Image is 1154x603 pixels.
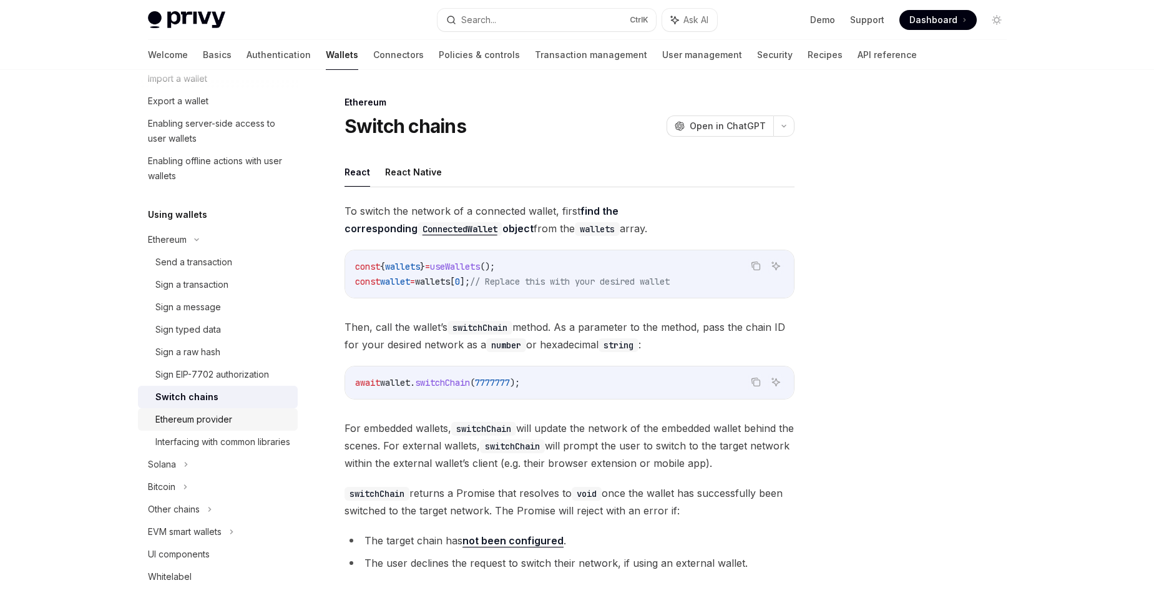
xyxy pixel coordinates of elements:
a: Sign a message [138,296,298,318]
a: Basics [203,40,232,70]
div: UI components [148,547,210,562]
button: Open in ChatGPT [667,115,773,137]
a: Sign EIP-7702 authorization [138,363,298,386]
a: Policies & controls [439,40,520,70]
a: Sign a raw hash [138,341,298,363]
a: Welcome [148,40,188,70]
div: Ethereum [148,232,187,247]
button: Search...CtrlK [438,9,656,31]
div: Enabling server-side access to user wallets [148,116,290,146]
span: Open in ChatGPT [690,120,766,132]
span: For embedded wallets, will update the network of the embedded wallet behind the scenes. For exter... [345,419,795,472]
a: Interfacing with common libraries [138,431,298,453]
div: Interfacing with common libraries [155,434,290,449]
div: Other chains [148,502,200,517]
button: Ask AI [768,258,784,274]
span: = [425,261,430,272]
button: Toggle dark mode [987,10,1007,30]
a: Whitelabel [138,566,298,588]
span: ); [510,377,520,388]
div: EVM smart wallets [148,524,222,539]
a: Export a wallet [138,90,298,112]
div: Bitcoin [148,479,175,494]
code: ConnectedWallet [418,222,502,236]
code: switchChain [345,487,409,501]
a: Ethereum provider [138,408,298,431]
a: Sign typed data [138,318,298,341]
div: Solana [148,457,176,472]
li: The target chain has . [345,532,795,549]
div: Sign a message [155,300,221,315]
div: Enabling offline actions with user wallets [148,154,290,184]
div: Whitelabel [148,569,192,584]
div: Sign a raw hash [155,345,220,360]
img: light logo [148,11,225,29]
div: Switch chains [155,390,218,404]
a: Security [757,40,793,70]
a: UI components [138,543,298,566]
button: React [345,157,370,187]
span: wallet [380,276,410,287]
button: Copy the contents from the code block [748,258,764,274]
a: API reference [858,40,917,70]
a: Connectors [373,40,424,70]
span: (); [480,261,495,272]
div: Sign EIP-7702 authorization [155,367,269,382]
div: Send a transaction [155,255,232,270]
button: React Native [385,157,442,187]
code: string [599,338,638,352]
span: = [410,276,415,287]
a: Send a transaction [138,251,298,273]
span: 7777777 [475,377,510,388]
div: Sign a transaction [155,277,228,292]
a: find the correspondingConnectedWalletobject [345,205,619,235]
span: To switch the network of a connected wallet, first from the array. [345,202,795,237]
span: Ctrl K [630,15,648,25]
span: [ [450,276,455,287]
div: Ethereum provider [155,412,232,427]
span: ( [470,377,475,388]
div: Search... [461,12,496,27]
a: not been configured [462,534,564,547]
span: const [355,261,380,272]
span: 0 [455,276,460,287]
a: Demo [810,14,835,26]
a: Authentication [247,40,311,70]
a: Enabling offline actions with user wallets [138,150,298,187]
span: . [410,377,415,388]
a: Dashboard [899,10,977,30]
li: The user declines the request to switch their network, if using an external wallet. [345,554,795,572]
span: Dashboard [909,14,957,26]
button: Ask AI [768,374,784,390]
span: returns a Promise that resolves to once the wallet has successfully been switched to the target n... [345,484,795,519]
span: await [355,377,380,388]
a: Enabling server-side access to user wallets [138,112,298,150]
span: Then, call the wallet’s method. As a parameter to the method, pass the chain ID for your desired ... [345,318,795,353]
code: number [486,338,526,352]
a: Support [850,14,884,26]
span: ]; [460,276,470,287]
a: Transaction management [535,40,647,70]
a: Wallets [326,40,358,70]
div: Export a wallet [148,94,208,109]
span: wallets [415,276,450,287]
span: { [380,261,385,272]
div: Ethereum [345,96,795,109]
a: Recipes [808,40,843,70]
span: switchChain [415,377,470,388]
span: // Replace this with your desired wallet [470,276,670,287]
span: } [420,261,425,272]
code: switchChain [447,321,512,335]
code: switchChain [480,439,545,453]
span: Ask AI [683,14,708,26]
code: wallets [575,222,620,236]
button: Ask AI [662,9,717,31]
code: void [572,487,602,501]
span: useWallets [430,261,480,272]
code: switchChain [451,422,516,436]
span: const [355,276,380,287]
span: wallet [380,377,410,388]
a: Sign a transaction [138,273,298,296]
h1: Switch chains [345,115,466,137]
a: Switch chains [138,386,298,408]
